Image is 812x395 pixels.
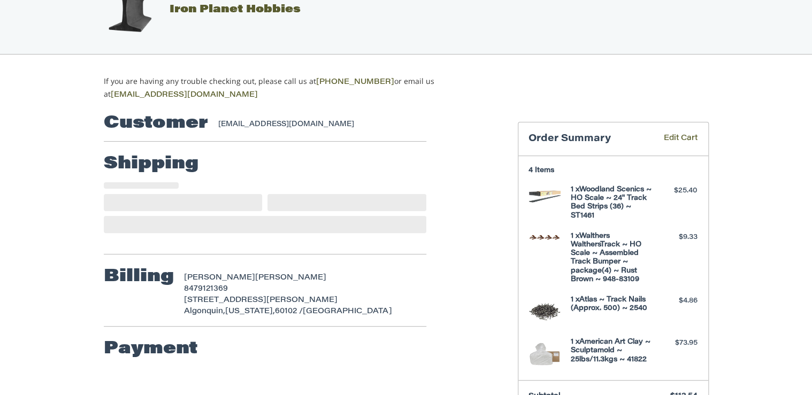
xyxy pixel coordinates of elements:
h2: Shipping [104,153,198,175]
div: [EMAIL_ADDRESS][DOMAIN_NAME] [218,119,416,130]
h2: Payment [104,338,198,360]
h4: 1 x Atlas ~ Track Nails (Approx. 500) ~ 2540 [571,296,653,313]
span: 8479121369 [184,285,228,293]
p: If you are having any trouble checking out, please call us at or email us at [104,75,468,101]
h3: 4 Items [528,166,698,175]
span: [PERSON_NAME] [255,274,326,282]
h4: 1 x American Art Clay ~ Sculptamold ~ 25lbs/11.3kgs ~ 41822 [571,338,653,364]
span: [PERSON_NAME] [184,274,255,282]
span: Iron Planet Hobbies [170,4,301,15]
h4: 1 x Walthers WalthersTrack ~ HO Scale ~ Assembled Track Bumper ~ package(4) ~ Rust Brown ~ 948-83109 [571,232,653,284]
h3: Order Summary [528,133,648,145]
div: $9.33 [655,232,698,243]
h4: 1 x Woodland Scenics ~ HO Scale ~ 24" Track Bed Strips (36) ~ ST1461 [571,185,653,220]
a: [EMAIL_ADDRESS][DOMAIN_NAME] [111,91,258,99]
span: [STREET_ADDRESS][PERSON_NAME] [184,297,338,304]
div: $4.86 [655,296,698,306]
span: 60102 / [275,308,303,315]
span: [US_STATE], [225,308,275,315]
span: [GEOGRAPHIC_DATA] [303,308,392,315]
div: $73.95 [655,338,698,348]
a: [PHONE_NUMBER] [316,79,394,86]
span: Algonquin, [184,308,225,315]
a: Edit Cart [648,133,698,145]
div: $25.40 [655,185,698,196]
h2: Billing [104,266,174,288]
h2: Customer [104,113,208,134]
a: Iron Planet Hobbies [92,4,301,15]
